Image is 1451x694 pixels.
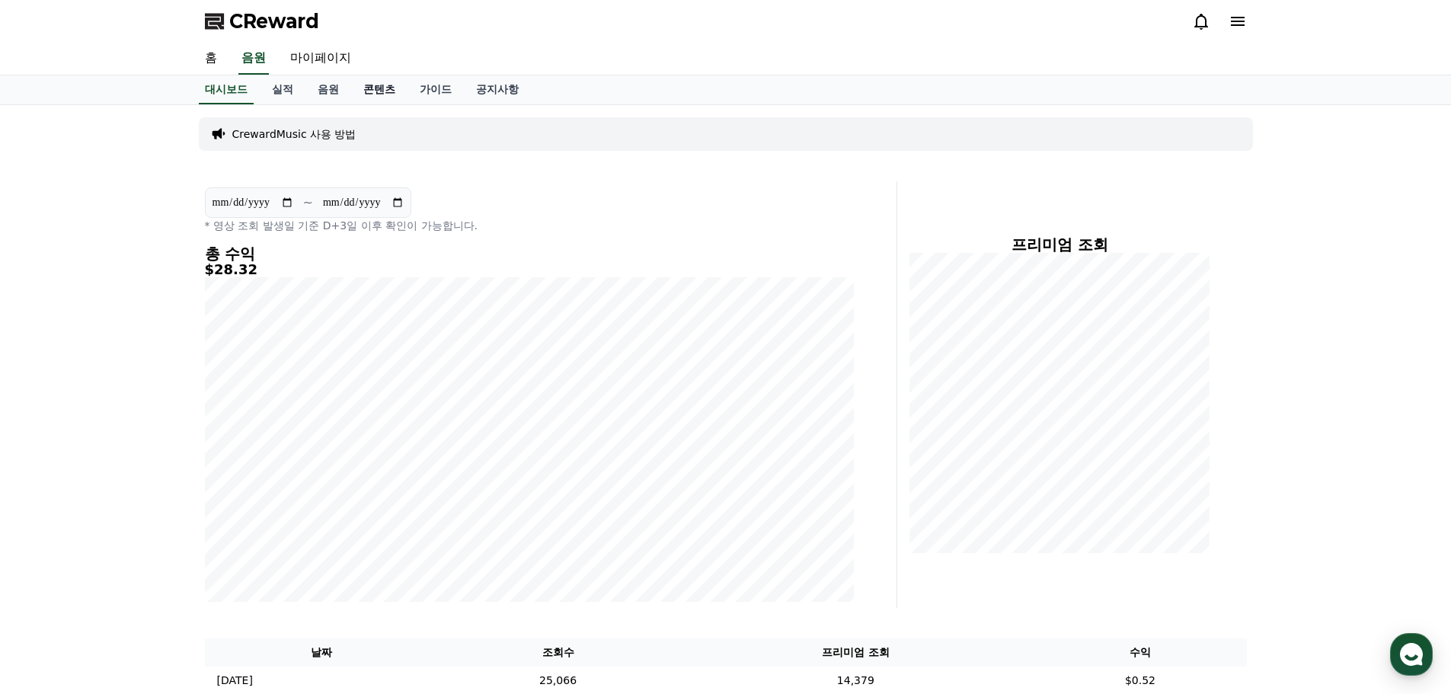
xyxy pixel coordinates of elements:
[909,236,1210,253] h4: 프리미엄 조회
[101,483,197,521] a: 대화
[439,638,678,667] th: 조회수
[205,245,854,262] h4: 총 수익
[139,507,158,519] span: 대화
[5,483,101,521] a: 홈
[305,75,351,104] a: 음원
[217,673,253,689] p: [DATE]
[1034,638,1246,667] th: 수익
[351,75,407,104] a: 콘텐츠
[260,75,305,104] a: 실적
[48,506,57,518] span: 홈
[205,9,319,34] a: CReward
[303,193,313,212] p: ~
[229,9,319,34] span: CReward
[205,638,439,667] th: 날짜
[278,43,363,75] a: 마이페이지
[193,43,229,75] a: 홈
[197,483,292,521] a: 설정
[238,43,269,75] a: 음원
[232,126,356,142] a: CrewardMusic 사용 방법
[464,75,531,104] a: 공지사항
[199,75,254,104] a: 대시보드
[407,75,464,104] a: 가이드
[235,506,254,518] span: 설정
[205,262,854,277] h5: $28.32
[205,218,854,233] p: * 영상 조회 발생일 기준 D+3일 이후 확인이 가능합니다.
[677,638,1034,667] th: 프리미엄 조회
